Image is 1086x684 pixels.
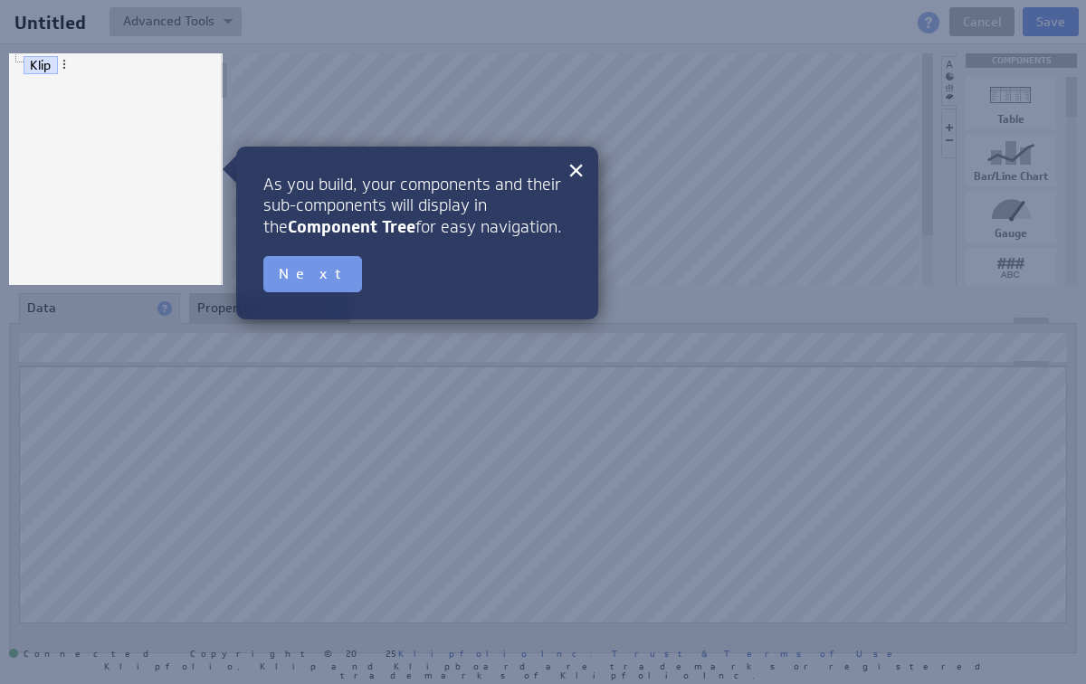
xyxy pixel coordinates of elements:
strong: Component Tree [288,216,415,238]
span: As you build, your components and their sub-components will display in the [263,174,566,237]
button: Next [263,256,362,292]
button: Close [567,152,585,188]
span: for easy navigation. [415,216,562,237]
a: Klip [24,56,58,74]
span: More actions [58,58,71,71]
